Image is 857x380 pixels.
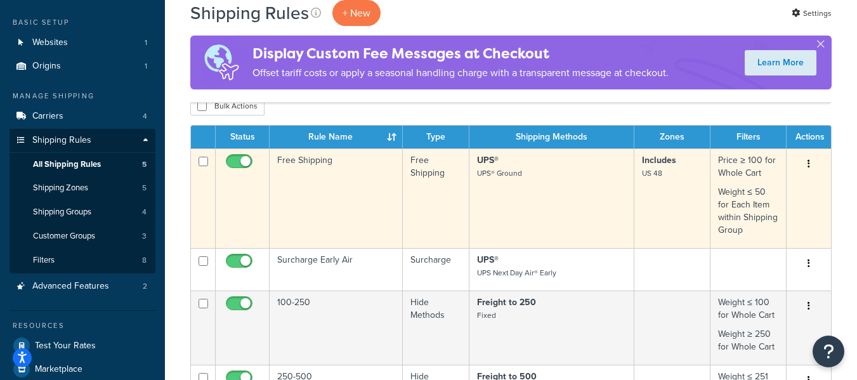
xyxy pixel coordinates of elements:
[190,1,309,25] h1: Shipping Rules
[270,148,403,248] td: Free Shipping
[787,126,831,148] th: Actions
[32,281,109,292] span: Advanced Features
[792,4,832,22] a: Settings
[10,176,155,200] li: Shipping Zones
[710,291,787,365] td: Weight ≤ 100 for Whole Cart
[142,183,147,193] span: 5
[33,231,95,242] span: Customer Groups
[10,225,155,248] li: Customer Groups
[33,183,88,193] span: Shipping Zones
[718,186,778,237] p: Weight ≤ 50 for Each Item within Shipping Group
[10,320,155,331] div: Resources
[710,148,787,248] td: Price ≥ 100 for Whole Cart
[32,37,68,48] span: Websites
[35,364,82,375] span: Marketplace
[10,31,155,55] a: Websites 1
[477,296,536,309] strong: Freight to 250
[469,126,635,148] th: Shipping Methods
[10,334,155,357] a: Test Your Rates
[634,126,710,148] th: Zones
[32,61,61,72] span: Origins
[10,17,155,28] div: Basic Setup
[32,135,91,146] span: Shipping Rules
[477,267,556,278] small: UPS Next Day Air® Early
[142,255,147,266] span: 8
[145,61,147,72] span: 1
[10,200,155,224] a: Shipping Groups 4
[10,176,155,200] a: Shipping Zones 5
[10,31,155,55] li: Websites
[813,336,844,367] button: Open Resource Center
[190,96,265,115] button: Bulk Actions
[10,153,155,176] li: All Shipping Rules
[142,231,147,242] span: 3
[403,126,469,148] th: Type
[10,129,155,152] a: Shipping Rules
[710,126,787,148] th: Filters
[143,111,147,122] span: 4
[745,50,816,75] a: Learn More
[10,275,155,298] a: Advanced Features 2
[32,111,63,122] span: Carriers
[33,255,55,266] span: Filters
[477,167,522,179] small: UPS® Ground
[252,43,669,64] h4: Display Custom Fee Messages at Checkout
[10,153,155,176] a: All Shipping Rules 5
[270,248,403,291] td: Surcharge Early Air
[403,248,469,291] td: Surcharge
[142,207,147,218] span: 4
[270,126,403,148] th: Rule Name : activate to sort column ascending
[145,37,147,48] span: 1
[642,167,662,179] small: US 48
[35,341,96,351] span: Test Your Rates
[10,249,155,272] a: Filters 8
[403,291,469,365] td: Hide Methods
[10,275,155,298] li: Advanced Features
[10,249,155,272] li: Filters
[10,129,155,273] li: Shipping Rules
[403,148,469,248] td: Free Shipping
[33,159,101,170] span: All Shipping Rules
[642,154,676,167] strong: Includes
[270,291,403,365] td: 100-250
[142,159,147,170] span: 5
[10,91,155,102] div: Manage Shipping
[10,225,155,248] a: Customer Groups 3
[477,253,499,266] strong: UPS®
[10,55,155,78] li: Origins
[477,310,496,321] small: Fixed
[216,126,270,148] th: Status
[10,200,155,224] li: Shipping Groups
[718,328,778,353] p: Weight ≥ 250 for Whole Cart
[143,281,147,292] span: 2
[477,154,499,167] strong: UPS®
[252,64,669,82] p: Offset tariff costs or apply a seasonal handling charge with a transparent message at checkout.
[10,55,155,78] a: Origins 1
[10,105,155,128] a: Carriers 4
[10,105,155,128] li: Carriers
[190,36,252,89] img: duties-banner-06bc72dcb5fe05cb3f9472aba00be2ae8eb53ab6f0d8bb03d382ba314ac3c341.png
[33,207,91,218] span: Shipping Groups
